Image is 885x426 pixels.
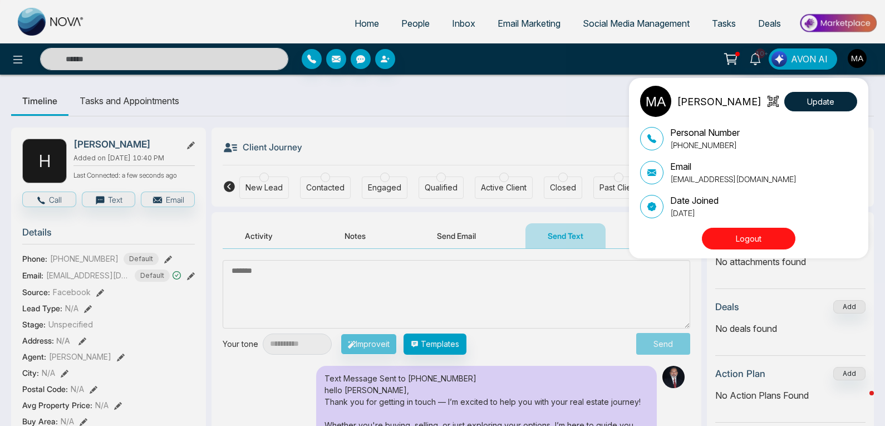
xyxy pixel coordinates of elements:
button: Update [784,92,857,111]
p: [PHONE_NUMBER] [670,139,740,151]
p: Personal Number [670,126,740,139]
p: Date Joined [670,194,719,207]
p: [PERSON_NAME] [677,94,761,109]
button: Logout [702,228,795,249]
iframe: Intercom live chat [847,388,874,415]
p: Email [670,160,796,173]
p: [EMAIL_ADDRESS][DOMAIN_NAME] [670,173,796,185]
p: [DATE] [670,207,719,219]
